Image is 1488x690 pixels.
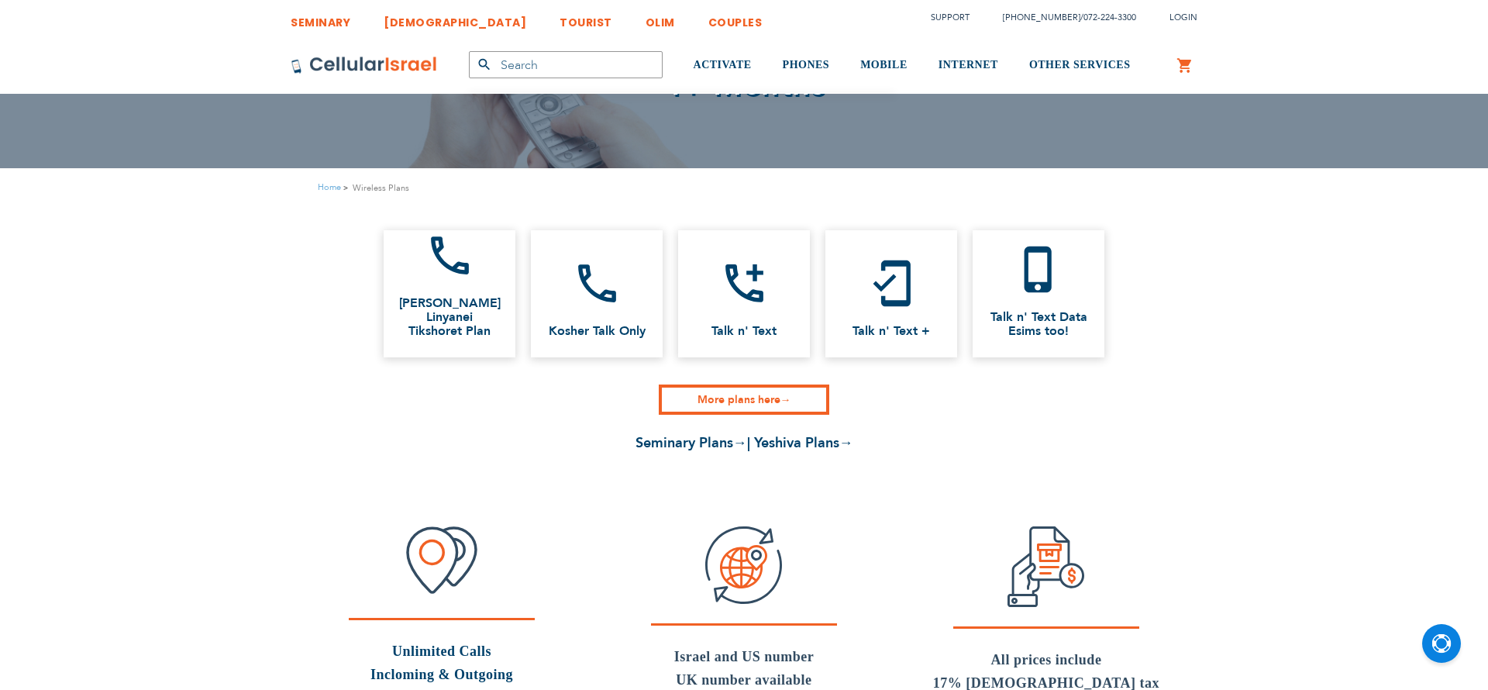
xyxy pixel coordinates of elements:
[852,324,930,338] span: Talk n' Text +
[1169,12,1197,23] span: Login
[990,310,1087,338] span: Talk n' Text Data Esims too!
[1029,59,1131,71] span: OTHER SERVICES
[560,4,612,33] a: TOURIST
[711,324,777,338] span: Talk n' Text
[1003,12,1080,23] a: [PHONE_NUMBER]
[646,4,675,33] a: OLIM
[549,324,646,338] span: Kosher Talk Only
[370,643,513,682] a: Unlimited CallsIncloming & Outgoing
[572,258,622,309] i: call
[839,433,853,453] strong: →
[754,433,853,453] a: Yeshiva Plans→
[939,36,998,95] a: INTERNET
[659,385,829,415] a: More plans here→
[694,36,752,95] a: ACTIVATE
[291,4,350,33] a: SEMINARY
[733,433,747,453] strong: →
[384,4,526,33] a: [DEMOGRAPHIC_DATA]
[469,51,663,78] input: Search
[635,433,750,453] a: Seminary Plans→|
[708,4,763,33] a: COUPLES
[1014,244,1064,295] i: phone_iphone
[694,59,752,71] span: ACTIVATE
[719,258,770,309] i: add_ic_call
[825,230,957,357] a: mobile_friendly Talk n' Text +
[384,230,515,357] a: call [PERSON_NAME] Linyanei Tikshoret Plan
[780,392,791,407] strong: →
[1029,36,1131,95] a: OTHER SERVICES
[860,36,908,95] a: MOBILE
[291,56,438,74] img: Cellular Israel Logo
[866,258,917,309] i: mobile_friendly
[425,230,475,281] i: call
[931,12,970,23] a: Support
[678,230,810,357] a: add_ic_call Talk n' Text
[987,6,1136,29] li: /
[973,230,1104,357] a: phone_iphone Talk n' Text DataEsims too!
[783,59,830,71] span: PHONES
[860,59,908,71] span: MOBILE
[531,230,663,357] a: call Kosher Talk Only
[353,181,409,195] strong: Wireless Plans
[1083,12,1136,23] a: 072-224-3300
[939,59,998,71] span: INTERNET
[399,296,501,338] span: [PERSON_NAME] Linyanei Tikshoret Plan
[783,36,830,95] a: PHONES
[318,181,341,193] a: Home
